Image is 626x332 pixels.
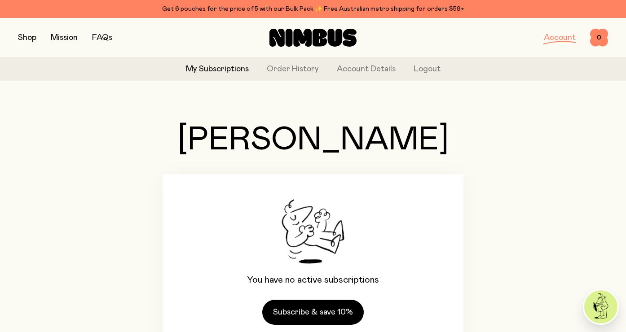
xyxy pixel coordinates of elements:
[186,63,249,75] a: My Subscriptions
[267,63,319,75] a: Order History
[51,34,78,42] a: Mission
[163,124,463,156] h1: [PERSON_NAME]
[584,290,617,323] img: agent
[414,63,441,75] button: Logout
[544,34,576,42] a: Account
[590,29,608,47] button: 0
[18,4,608,14] div: Get 6 pouches for the price of 5 with our Bulk Pack ✨ Free Australian metro shipping for orders $59+
[337,63,396,75] a: Account Details
[262,300,364,325] a: Subscribe & save 10%
[92,34,112,42] a: FAQs
[247,275,379,285] p: You have no active subscriptions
